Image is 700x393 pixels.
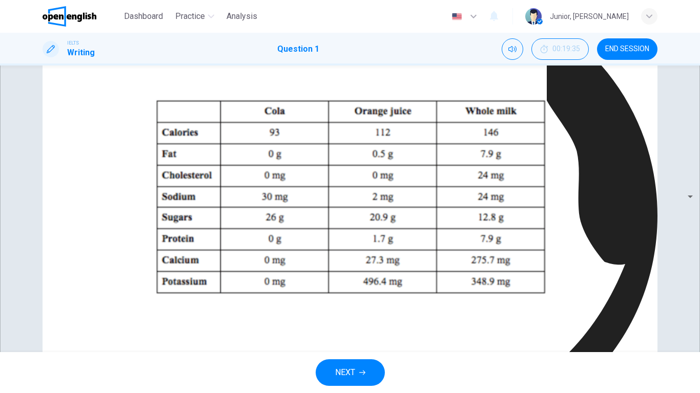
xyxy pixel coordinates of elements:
button: Dashboard [120,7,167,26]
div: Hide [531,38,589,60]
button: Practice [171,7,218,26]
span: IELTS [67,39,79,47]
div: Junior, [PERSON_NAME] [550,10,629,23]
span: 00:19:35 [552,45,580,53]
img: OpenEnglish logo [43,6,96,27]
button: 00:19:35 [531,38,589,60]
span: NEXT [335,365,355,380]
span: Dashboard [124,10,163,23]
a: OpenEnglish logo [43,6,120,27]
h1: Writing [67,47,95,59]
button: Analysis [222,7,261,26]
span: Analysis [227,10,257,23]
img: Profile picture [525,8,542,25]
button: NEXT [316,359,385,386]
span: Practice [175,10,205,23]
span: END SESSION [605,45,649,53]
div: Mute [502,38,523,60]
img: en [450,13,463,20]
h1: Question 1 [277,43,319,55]
button: END SESSION [597,38,657,60]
